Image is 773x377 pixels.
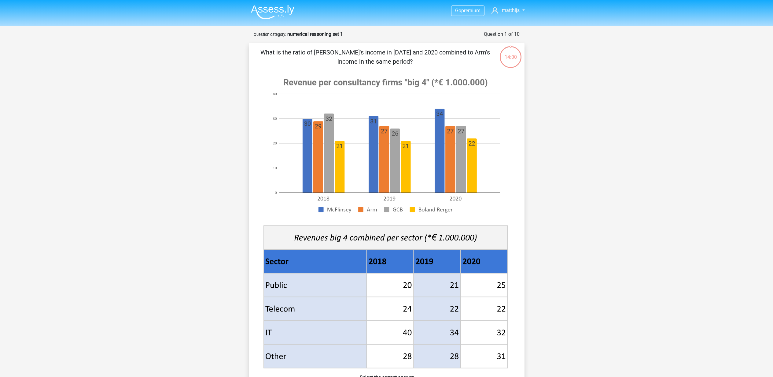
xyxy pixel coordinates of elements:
span: premium [461,8,480,13]
span: matthijs [502,7,520,13]
div: Question 1 of 10 [484,31,520,38]
a: matthijs [489,7,527,14]
p: What is the ratio of [PERSON_NAME]'s income in [DATE] and 2020 combined to Arm's income in the sa... [259,48,492,66]
strong: numerical reasoning set 1 [287,31,343,37]
img: Assessly [251,5,294,19]
span: Go [455,8,461,13]
div: 14:00 [499,46,522,61]
a: Gopremium [451,6,484,15]
small: Question category: [254,32,286,37]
